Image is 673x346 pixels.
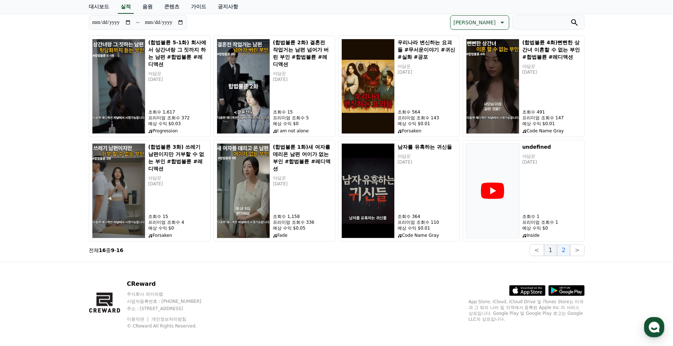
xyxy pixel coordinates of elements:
p: 프리미엄 조회수 143 [398,115,457,121]
span: 대화 [66,241,75,247]
p: [DATE] [148,181,207,187]
h5: (합법불륜 4화)뻔뻔한 상간녀 이혼할 수 없는 부인 #합법불륜 #레디액션 [522,39,581,61]
p: [DATE] [273,77,332,82]
a: 홈 [2,230,48,248]
p: CReward [127,280,215,288]
button: undefined 야담꾼 [DATE] 조회수 1 프리미엄 조회수 1 예상 수익 $0 Inside [463,140,585,242]
p: 야담꾼 [148,175,207,181]
a: 설정 [94,230,139,248]
button: 남자를 유혹하는 귀신들 남자를 유혹하는 귀신들 야담꾼 [DATE] 조회수 364 프리미엄 조회수 110 예상 수익 $0.01 Code Name Gray [338,140,460,242]
p: 예상 수익 $0.01 [398,121,457,127]
p: 야담꾼 [148,71,207,77]
a: 이용약관 [127,317,150,322]
p: 조회수 1,158 [273,214,332,219]
p: 프리미엄 조회수 1 [522,219,581,225]
p: Forsaken [398,128,457,134]
button: > [570,244,584,256]
p: 프리미엄 조회수 5 [273,115,332,121]
button: (합법불륜 5-1화) 회사에서 상간녀랑 그 짓까지 하는 남편 #합법불륜 #레디액션 (합법불륜 5-1화) 회사에서 상간녀랑 그 짓까지 하는 남편 #합법불륜 #레디액션 야담꾼 [... [89,36,211,137]
p: Code Name Gray [398,232,457,238]
h5: (합법불륜 1화)새 여자를 데리온 남편 어이가 없는 부인 #합법불륜 #레디액션 [273,143,332,172]
p: [DATE] [148,77,207,82]
p: 전체 중 - [89,247,124,254]
p: Fade [273,232,332,238]
p: 조회수 491 [522,109,581,115]
p: 사업자등록번호 : [PHONE_NUMBER] [127,298,215,304]
p: 예상 수익 $0 [273,121,332,127]
p: 조회수 564 [398,109,457,115]
strong: 16 [116,247,123,253]
p: 야담꾼 [398,153,457,159]
p: [DATE] [522,69,581,75]
button: (합법불륜 3화) 쓰레기 남편이지만 거부할 수 없는 부인 #합법불륜 #레디액션 (합법불륜 3화) 쓰레기 남편이지만 거부할 수 없는 부인 #합법불륜 #레디액션 야담꾼 [DATE... [89,140,211,242]
h5: 남자를 유혹하는 귀신들 [398,143,457,151]
a: 대화 [48,230,94,248]
p: Code Name Gray [522,128,581,134]
h5: (합법불륜 2화) 결혼전 작업거는 남편 넘어가 버린 부인 #합법불륜 #레디액션 [273,39,332,68]
span: 설정 [112,241,121,247]
img: (합법불륜 2화) 결혼전 작업거는 남편 넘어가 버린 부인 #합법불륜 #레디액션 [217,39,270,134]
p: 조회수 364 [398,214,457,219]
p: 주소 : [STREET_ADDRESS] [127,306,215,312]
p: © CReward All Rights Reserved. [127,323,215,329]
img: (합법불륜 1화)새 여자를 데리온 남편 어이가 없는 부인 #합법불륜 #레디액션 [217,143,270,238]
img: (합법불륜 5-1화) 회사에서 상간녀랑 그 짓까지 하는 남편 #합법불륜 #레디액션 [92,39,145,134]
button: (합법불륜 1화)새 여자를 데리온 남편 어이가 없는 부인 #합법불륜 #레디액션 (합법불륜 1화)새 여자를 데리온 남편 어이가 없는 부인 #합법불륜 #레디액션 야담꾼 [DATE... [213,140,335,242]
p: [DATE] [398,159,457,165]
p: 예상 수익 $0.03 [148,121,207,127]
p: ~ [136,18,140,27]
p: 조회수 15 [148,214,207,219]
p: 예상 수익 $0.01 [522,121,581,127]
p: 주식회사 와이피랩 [127,291,215,297]
span: 홈 [23,241,27,247]
p: 예상 수익 $0.05 [273,225,332,231]
a: 개인정보처리방침 [151,317,186,322]
img: (합법불륜 4화)뻔뻔한 상간녀 이혼할 수 없는 부인 #합법불륜 #레디액션 [466,39,519,134]
img: 남자를 유혹하는 귀신들 [341,143,395,238]
p: 조회수 1,617 [148,109,207,115]
p: [DATE] [273,181,332,187]
p: 야담꾼 [522,153,581,159]
strong: 16 [99,247,106,253]
p: [DATE] [398,69,457,75]
p: 야담꾼 [273,175,332,181]
p: [DATE] [522,159,581,165]
strong: 9 [111,247,115,253]
p: 예상 수익 $0 [148,225,207,231]
p: Progression [148,128,207,134]
button: < [529,244,544,256]
h5: (합법불륜 3화) 쓰레기 남편이지만 거부할 수 없는 부인 #합법불륜 #레디액션 [148,143,207,172]
h5: (합법불륜 5-1화) 회사에서 상간녀랑 그 짓까지 하는 남편 #합법불륜 #레디액션 [148,39,207,68]
p: 야담꾼 [273,71,332,77]
p: 야담꾼 [522,63,581,69]
button: 1 [544,244,557,256]
p: I am not alone [273,128,332,134]
p: 프리미엄 조회수 147 [522,115,581,121]
p: Inside [522,232,581,238]
p: 프리미엄 조회수 4 [148,219,207,225]
button: (합법불륜 2화) 결혼전 작업거는 남편 넘어가 버린 부인 #합법불륜 #레디액션 (합법불륜 2화) 결혼전 작업거는 남편 넘어가 버린 부인 #합법불륜 #레디액션 야담꾼 [DATE... [213,36,335,137]
p: 프리미엄 조회수 110 [398,219,457,225]
p: 야담꾼 [398,63,457,69]
p: App Store, iCloud, iCloud Drive 및 iTunes Store는 미국과 그 밖의 나라 및 지역에서 등록된 Apple Inc.의 서비스 상표입니다. Goo... [469,299,585,322]
button: 2 [557,244,570,256]
button: [PERSON_NAME] [450,15,509,30]
p: Forsaken [148,232,207,238]
h5: undefined [522,143,581,151]
h5: 우리나라 변신하는 요괴들 #무서운이야기 #귀신 #실화 #공포 [398,39,457,61]
button: 우리나라 변신하는 요괴들 #무서운이야기 #귀신 #실화 #공포 우리나라 변신하는 요괴들 #무서운이야기 #귀신 #실화 #공포 야담꾼 [DATE] 조회수 564 프리미엄 조회수 1... [338,36,460,137]
p: 조회수 1 [522,214,581,219]
img: 우리나라 변신하는 요괴들 #무서운이야기 #귀신 #실화 #공포 [341,39,395,134]
p: 프리미엄 조회수 372 [148,115,207,121]
img: (합법불륜 3화) 쓰레기 남편이지만 거부할 수 없는 부인 #합법불륜 #레디액션 [92,143,145,238]
p: [PERSON_NAME] [453,17,495,28]
p: 조회수 15 [273,109,332,115]
p: 예상 수익 $0.01 [398,225,457,231]
p: 프리미엄 조회수 336 [273,219,332,225]
p: 예상 수익 $0 [522,225,581,231]
button: (합법불륜 4화)뻔뻔한 상간녀 이혼할 수 없는 부인 #합법불륜 #레디액션 (합법불륜 4화)뻔뻔한 상간녀 이혼할 수 없는 부인 #합법불륜 #레디액션 야담꾼 [DATE] 조회수 ... [463,36,585,137]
